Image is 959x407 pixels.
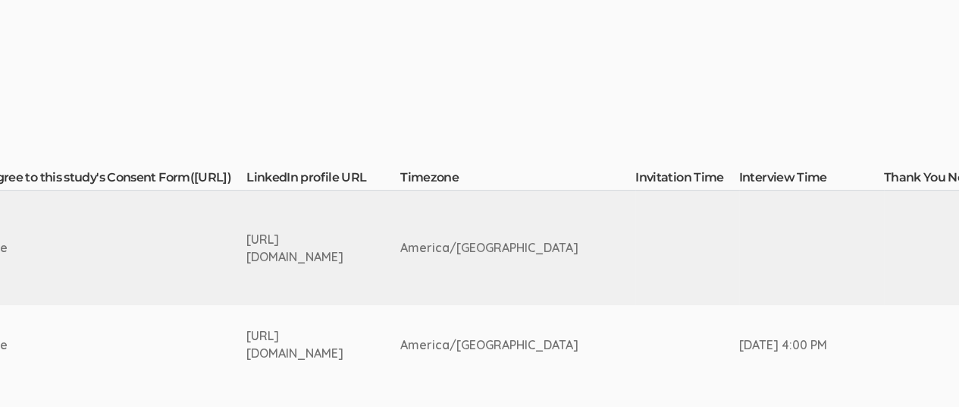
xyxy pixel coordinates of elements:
[739,336,827,354] div: [DATE] 4:00 PM
[739,169,884,191] th: Interview Time
[635,169,738,191] th: Invitation Time
[400,169,635,191] th: Timezone
[246,169,400,191] th: LinkedIn profile URL
[883,334,959,407] iframe: Chat Widget
[400,305,635,385] td: America/[GEOGRAPHIC_DATA]
[246,231,343,266] div: [URL][DOMAIN_NAME]
[246,327,343,362] div: [URL][DOMAIN_NAME]
[400,191,635,305] td: America/[GEOGRAPHIC_DATA]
